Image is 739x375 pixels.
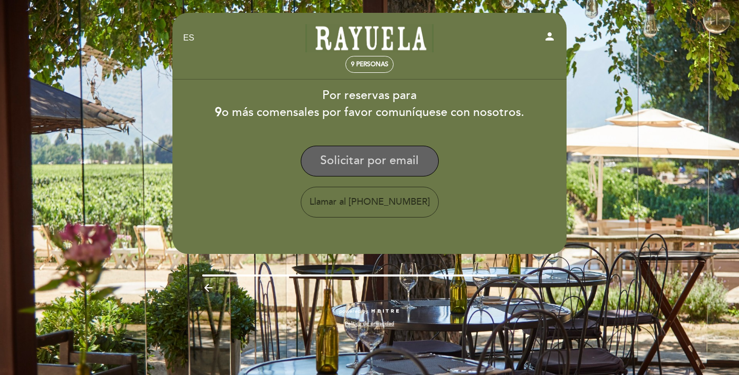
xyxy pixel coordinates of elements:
i: person [543,30,556,43]
i: arrow_backward [202,282,215,294]
a: Rayuela [305,24,434,52]
button: Llamar al [PHONE_NUMBER] [301,187,439,218]
a: Política de privacidad [345,320,394,327]
b: 9 [215,105,222,120]
button: person [543,30,556,46]
span: 9 personas [351,61,388,68]
span: powered by [339,308,368,315]
a: powered by [339,308,400,315]
img: MEITRE [371,309,400,314]
div: Por reservas para o más comensales por favor comuníquese con nosotros. [172,87,567,121]
button: Solicitar por email [301,146,439,176]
